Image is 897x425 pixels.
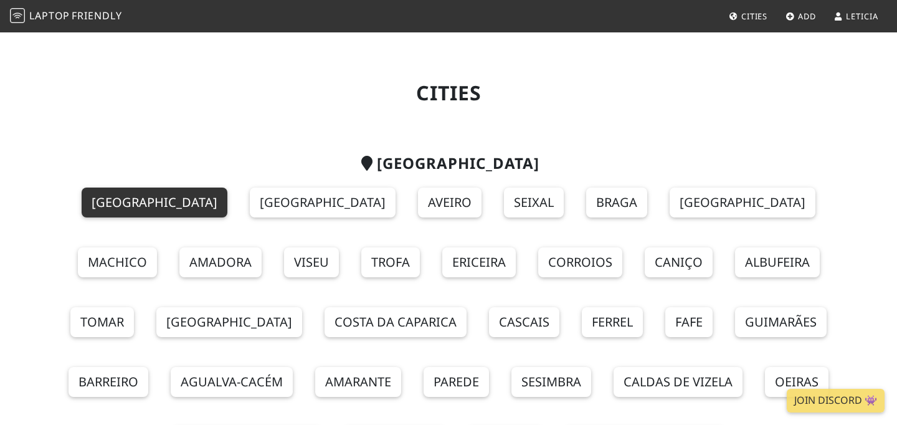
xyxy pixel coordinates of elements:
a: Amadora [179,247,262,277]
span: Leticia [846,11,878,22]
a: Amarante [315,367,401,397]
a: Machico [78,247,157,277]
a: Ferrel [582,307,643,337]
a: Agualva-Cacém [171,367,293,397]
a: LaptopFriendly LaptopFriendly [10,6,122,27]
a: [GEOGRAPHIC_DATA] [156,307,302,337]
a: Costa da Caparica [325,307,467,337]
span: Add [798,11,816,22]
a: Add [781,5,821,27]
a: Cities [724,5,772,27]
a: Braga [586,188,647,217]
a: Trofa [361,247,420,277]
img: LaptopFriendly [10,8,25,23]
a: [GEOGRAPHIC_DATA] [82,188,227,217]
a: Parede [424,367,489,397]
a: Viseu [284,247,339,277]
span: Cities [741,11,767,22]
a: Fafe [665,307,713,337]
a: Corroios [538,247,622,277]
a: Aveiro [418,188,482,217]
a: Tomar [70,307,134,337]
a: Ericeira [442,247,516,277]
span: Laptop [29,9,70,22]
a: Seixal [504,188,564,217]
a: [GEOGRAPHIC_DATA] [670,188,815,217]
a: [GEOGRAPHIC_DATA] [250,188,396,217]
span: Friendly [72,9,121,22]
a: Leticia [828,5,883,27]
a: Sesimbra [511,367,591,397]
h1: Cities [45,81,852,105]
h2: [GEOGRAPHIC_DATA] [45,155,852,173]
a: Caldas de Vizela [614,367,743,397]
a: Barreiro [69,367,148,397]
a: Cascais [489,307,559,337]
a: Caniço [645,247,713,277]
a: Albufeira [735,247,820,277]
